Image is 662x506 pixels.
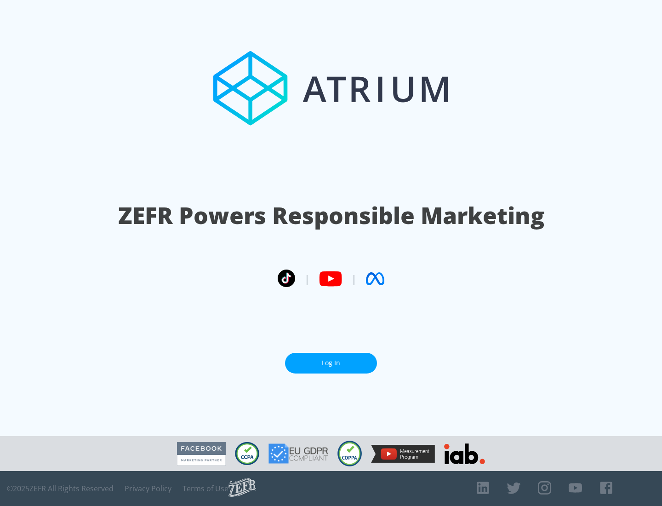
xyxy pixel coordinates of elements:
a: Privacy Policy [125,484,171,493]
span: | [351,272,357,286]
img: COPPA Compliant [337,441,362,466]
img: Facebook Marketing Partner [177,442,226,466]
span: | [304,272,310,286]
img: GDPR Compliant [268,443,328,464]
h1: ZEFR Powers Responsible Marketing [118,200,544,231]
img: YouTube Measurement Program [371,445,435,463]
a: Terms of Use [183,484,228,493]
span: © 2025 ZEFR All Rights Reserved [7,484,114,493]
a: Log In [285,353,377,374]
img: CCPA Compliant [235,442,259,465]
img: IAB [444,443,485,464]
